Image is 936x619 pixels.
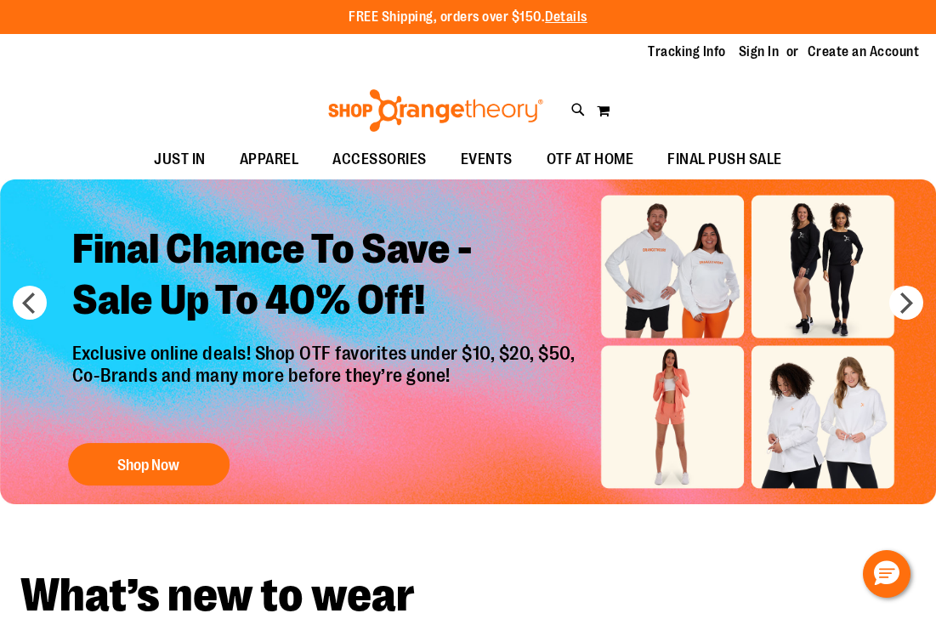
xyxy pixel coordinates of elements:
[60,343,593,426] p: Exclusive online deals! Shop OTF favorites under $10, $20, $50, Co-Brands and many more before th...
[545,9,587,25] a: Details
[315,140,444,179] a: ACCESSORIES
[650,140,799,179] a: FINAL PUSH SALE
[154,140,206,179] span: JUST IN
[667,140,782,179] span: FINAL PUSH SALE
[223,140,316,179] a: APPAREL
[444,140,530,179] a: EVENTS
[808,43,920,61] a: Create an Account
[889,286,923,320] button: next
[20,572,916,619] h2: What’s new to wear
[739,43,780,61] a: Sign In
[461,140,513,179] span: EVENTS
[863,550,910,598] button: Hello, have a question? Let’s chat.
[648,43,726,61] a: Tracking Info
[13,286,47,320] button: prev
[349,8,587,27] p: FREE Shipping, orders over $150.
[68,443,230,486] button: Shop Now
[332,140,427,179] span: ACCESSORIES
[60,211,593,343] h2: Final Chance To Save - Sale Up To 40% Off!
[326,89,546,132] img: Shop Orangetheory
[240,140,299,179] span: APPAREL
[547,140,634,179] span: OTF AT HOME
[530,140,651,179] a: OTF AT HOME
[137,140,223,179] a: JUST IN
